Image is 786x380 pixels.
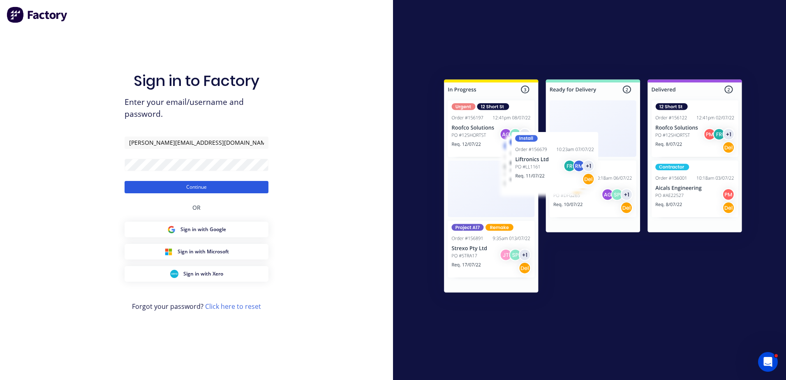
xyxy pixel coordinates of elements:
button: Google Sign inSign in with Google [125,222,268,237]
a: Click here to reset [205,302,261,311]
span: Sign in with Google [180,226,226,233]
div: OR [192,193,201,222]
span: Sign in with Microsoft [178,248,229,255]
button: Microsoft Sign inSign in with Microsoft [125,244,268,260]
input: Email/Username [125,137,268,149]
button: Continue [125,181,268,193]
iframe: Intercom live chat [758,352,778,372]
img: Sign in [426,63,760,312]
img: Google Sign in [167,225,176,234]
h1: Sign in to Factory [134,72,259,90]
img: Xero Sign in [170,270,178,278]
span: Sign in with Xero [183,270,223,278]
img: Microsoft Sign in [164,248,173,256]
span: Forgot your password? [132,301,261,311]
span: Enter your email/username and password. [125,96,268,120]
img: Factory [7,7,68,23]
button: Xero Sign inSign in with Xero [125,266,268,282]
